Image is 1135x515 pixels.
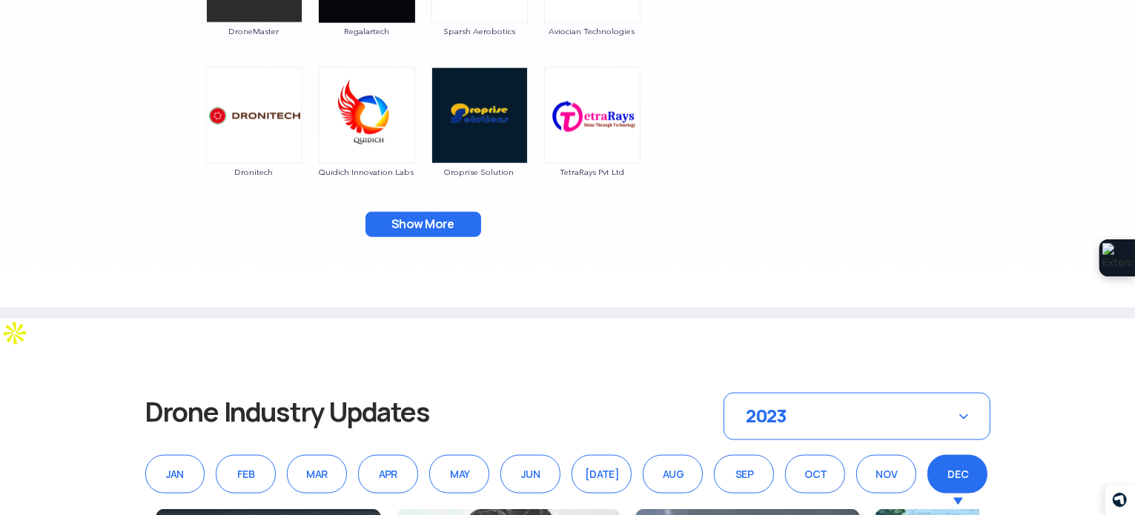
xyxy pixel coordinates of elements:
a: TetraRays Pvt Ltd [543,108,641,176]
div: MAY [429,455,489,494]
div: [DATE] [572,455,632,494]
span: 2023 [747,405,787,428]
span: Dronitech [205,167,303,176]
div: SEP [714,455,774,494]
div: AUG [643,455,703,494]
img: img_tetrarays.png [544,67,641,164]
img: ic_quidich.png [319,67,415,164]
img: img_oroprise.png [431,67,528,164]
button: Show More [365,212,481,237]
div: FEB [216,455,276,494]
span: Aviocian Technologies [543,27,641,36]
a: Oroprise Solution [431,108,529,176]
span: DroneMaster [205,27,303,36]
span: Oroprise Solution [431,167,529,176]
span: TetraRays Pvt Ltd [543,167,641,176]
span: Regalartech [318,27,416,36]
div: NOV [856,455,916,494]
a: Dronitech [205,108,303,176]
span: Quidich Innovation Labs [318,167,416,176]
div: JAN [145,455,205,494]
div: DEC [927,455,987,494]
div: MAR [287,455,347,494]
div: JUN [500,455,560,494]
div: OCT [785,455,845,494]
a: Quidich Innovation Labs [318,108,416,176]
img: ic_dronitech.png [206,67,302,164]
div: APR [358,455,418,494]
h3: Drone Industry Updates [145,393,485,431]
span: Sparsh Aerobotics [431,27,529,36]
img: Extension Icon [1102,243,1132,273]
